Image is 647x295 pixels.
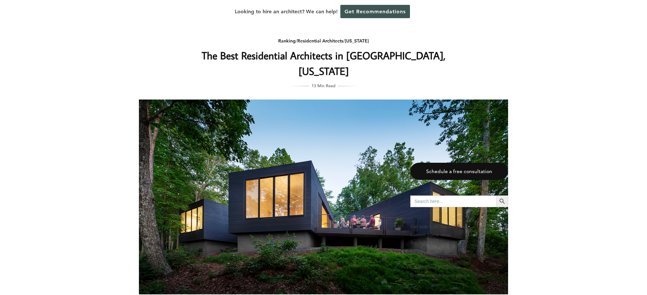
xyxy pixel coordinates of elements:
a: Residential Architects [297,38,343,44]
a: Ranking [278,38,296,44]
div: / / [194,37,453,45]
h1: The Best Residential Architects in [GEOGRAPHIC_DATA], [US_STATE] [194,48,453,79]
a: Get Recommendations [340,5,410,18]
span: 13 Min Read [312,82,335,89]
a: [US_STATE] [345,38,369,44]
